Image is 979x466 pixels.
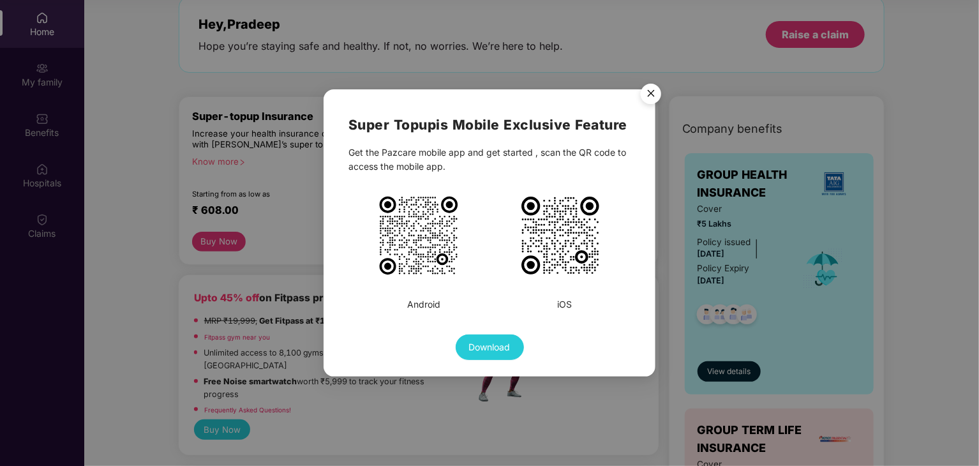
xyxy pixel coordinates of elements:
[456,334,524,360] button: Download
[519,194,602,277] img: PiA8c3ZnIHdpZHRoPSIxMDIzIiBoZWlnaHQ9IjEwMjMiIHZpZXdCb3g9Ii0xIC0xIDMxIDMxIiB4bWxucz0iaHR0cDovL3d3d...
[377,194,460,277] img: PiA8c3ZnIHdpZHRoPSIxMDE1IiBoZWlnaHQ9IjEwMTUiIHZpZXdCb3g9Ii0xIC0xIDM1IDM1IiB4bWxucz0iaHR0cDovL3d3d...
[469,340,511,354] span: Download
[633,77,668,112] button: Close
[557,297,572,312] div: iOS
[348,146,631,174] div: Get the Pazcare mobile app and get started , scan the QR code to access the mobile app.
[348,114,631,135] h2: Super Topup is Mobile Exclusive Feature
[633,78,669,114] img: svg+xml;base64,PHN2ZyB4bWxucz0iaHR0cDovL3d3dy53My5vcmcvMjAwMC9zdmciIHdpZHRoPSI1NiIgaGVpZ2h0PSI1Ni...
[407,297,440,312] div: Android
